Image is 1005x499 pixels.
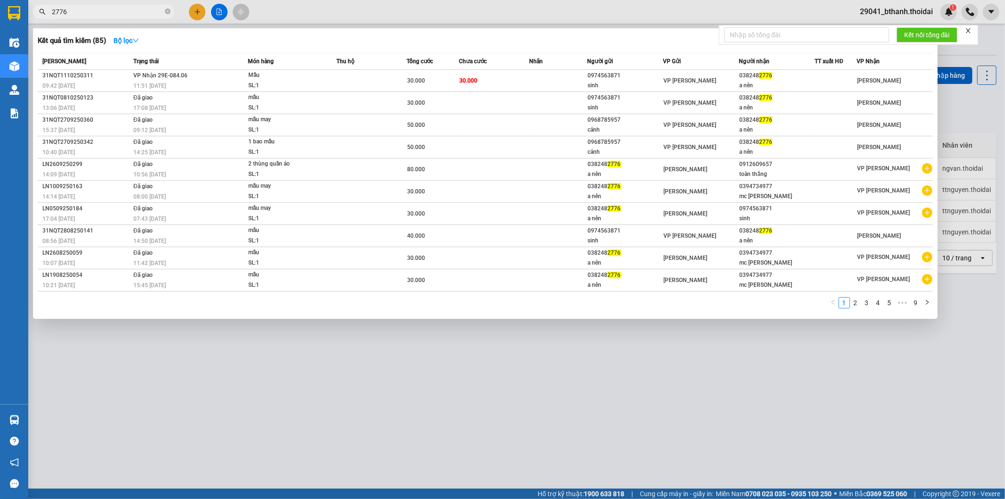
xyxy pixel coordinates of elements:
[133,227,153,234] span: Đã giao
[42,105,75,111] span: 13:06 [DATE]
[133,282,166,289] span: 15:45 [DATE]
[248,169,319,180] div: SL: 1
[133,149,166,156] span: 14:25 [DATE]
[248,203,319,214] div: mẫu may
[336,58,354,65] span: Thu hộ
[9,38,19,48] img: warehouse-icon
[10,437,19,446] span: question-circle
[42,115,131,125] div: 31NQT2709250360
[895,297,910,308] li: Next 5 Pages
[897,27,957,42] button: Kết nối tổng đài
[42,182,131,191] div: LN1009250163
[133,193,166,200] span: 08:00 [DATE]
[248,280,319,291] div: SL: 1
[922,297,933,308] li: Next Page
[248,248,319,258] div: mẫu
[588,226,663,236] div: 0974563871
[858,165,910,172] span: VP [PERSON_NAME]
[664,122,717,128] span: VP [PERSON_NAME]
[922,252,932,262] span: plus-circle
[739,147,814,157] div: a nên
[38,36,106,46] h3: Kết quả tìm kiếm ( 85 )
[815,58,843,65] span: TT xuất HĐ
[133,139,153,145] span: Đã giao
[248,115,319,125] div: mẫu may
[861,297,873,308] li: 3
[133,94,153,101] span: Đã giao
[588,81,663,91] div: sinh
[407,100,425,106] span: 30.000
[827,297,839,308] li: Previous Page
[42,238,75,244] span: 08:56 [DATE]
[248,236,319,246] div: SL: 1
[724,27,889,42] input: Nhập số tổng đài
[132,37,139,44] span: down
[759,94,772,101] span: 2776
[248,92,319,103] div: mẫu
[248,103,319,113] div: SL: 1
[133,272,153,278] span: Đã giao
[759,116,772,123] span: 2776
[739,81,814,91] div: a nên
[39,8,46,15] span: search
[133,216,166,222] span: 07:43 [DATE]
[965,27,972,34] span: close
[739,71,814,81] div: 038248
[407,188,425,195] span: 30.000
[588,204,663,214] div: 038248
[8,6,20,20] img: logo-vxr
[588,280,663,290] div: a nên
[739,258,814,268] div: mc [PERSON_NAME]
[459,77,477,84] span: 30.000
[827,297,839,308] button: left
[42,248,131,258] div: LN2608250059
[922,185,932,196] span: plus-circle
[42,149,75,156] span: 10:40 [DATE]
[248,58,274,65] span: Món hàng
[739,182,814,191] div: 0394734977
[739,280,814,290] div: mc [PERSON_NAME]
[588,125,663,135] div: cảnh
[739,270,814,280] div: 0394734977
[664,188,708,195] span: [PERSON_NAME]
[858,209,910,216] span: VP [PERSON_NAME]
[884,298,895,308] a: 5
[133,249,153,256] span: Đã giao
[922,297,933,308] button: right
[133,83,166,89] span: 11:51 [DATE]
[839,298,850,308] a: 1
[9,108,19,118] img: solution-icon
[850,298,861,308] a: 2
[407,144,425,150] span: 50.000
[133,260,166,266] span: 11:42 [DATE]
[42,71,131,81] div: 31NQT1110250311
[588,191,663,201] div: a nên
[739,236,814,246] div: a nên
[739,137,814,147] div: 038248
[588,103,663,113] div: sinh
[9,415,19,425] img: warehouse-icon
[407,277,425,283] span: 30.000
[759,139,772,145] span: 2776
[133,105,166,111] span: 17:08 [DATE]
[248,191,319,202] div: SL: 1
[114,37,139,44] strong: Bộ lọc
[739,58,769,65] span: Người nhận
[873,298,883,308] a: 4
[739,214,814,224] div: sinh
[42,171,75,178] span: 14:09 [DATE]
[407,233,425,239] span: 40.000
[759,227,772,234] span: 2776
[133,116,153,123] span: Đã giao
[133,72,188,79] span: VP Nhận 29E-084.06
[42,204,131,214] div: LN0509250184
[248,137,319,147] div: 1 bao mẫu
[10,458,19,467] span: notification
[248,81,319,91] div: SL: 1
[924,299,930,305] span: right
[858,276,910,283] span: VP [PERSON_NAME]
[133,205,153,212] span: Đã giao
[407,77,425,84] span: 30.000
[133,161,153,167] span: Đã giao
[42,282,75,289] span: 10:21 [DATE]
